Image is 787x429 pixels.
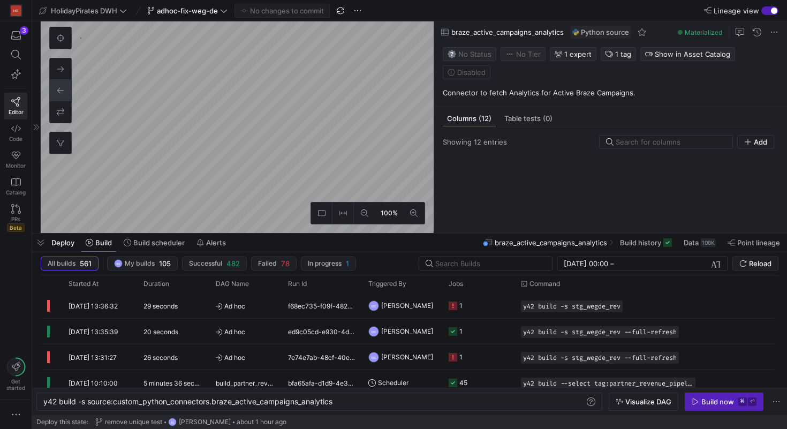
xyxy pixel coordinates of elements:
[69,353,117,362] span: [DATE] 13:31:27
[749,259,771,268] span: Reload
[282,319,362,344] div: ed9c05cd-e930-4dcf-8c31-c160f7739c2a
[216,345,275,370] span: Ad hoc
[258,260,277,267] span: Failed
[168,418,177,426] div: BS
[216,293,275,319] span: Ad hoc
[4,93,27,119] a: Editor
[125,260,155,267] span: My builds
[501,47,546,61] button: No tierNo Tier
[143,302,178,310] y42-duration: 29 seconds
[41,319,774,344] div: Press SPACE to select this row.
[601,47,636,61] button: 1 tag
[381,293,433,318] span: [PERSON_NAME]
[523,354,677,362] span: y42 build -s stg_wegde_rev --full-refresh
[41,370,774,396] div: Press SPACE to select this row.
[610,259,614,268] span: –
[529,280,560,288] span: Command
[523,303,620,310] span: y42 build -s stg_wegde_rev
[625,397,671,406] span: Visualize DAG
[251,257,297,270] button: Failed78
[701,397,734,406] div: Build now
[226,259,240,268] span: 482
[381,319,433,344] span: [PERSON_NAME]
[435,259,543,268] input: Search Builds
[192,234,231,252] button: Alerts
[378,370,408,395] span: Scheduler
[143,379,209,387] y42-duration: 5 minutes 36 seconds
[615,234,677,252] button: Build history
[459,370,467,395] div: 45
[723,234,785,252] button: Point lineage
[288,280,307,288] span: Run Id
[36,418,88,426] span: Deploy this state:
[4,119,27,146] a: Code
[20,26,28,35] div: 3
[119,234,190,252] button: Build scheduler
[655,50,730,58] span: Show in Asset Catalog
[4,173,27,200] a: Catalog
[51,6,117,15] span: HolidayPirates DWH
[732,257,778,270] button: Reload
[48,260,75,267] span: All builds
[447,115,491,122] span: Columns
[6,189,26,195] span: Catalog
[495,238,607,247] span: braze_active_campaigns_analytics
[143,353,178,362] y42-duration: 26 seconds
[685,393,763,411] button: Build now⌘⏎
[449,280,463,288] span: Jobs
[143,280,169,288] span: Duration
[179,418,231,426] span: [PERSON_NAME]
[620,238,661,247] span: Build history
[564,50,592,58] span: 1 expert
[443,88,783,97] p: Connector to fetch Analytics for Active Braze Campaigns.
[282,370,362,395] div: bfa65afa-d1d9-4e30-8d25-2d23a5bb3a04
[459,293,463,318] div: 1
[36,4,130,18] button: HolidayPirates DWH
[9,109,24,115] span: Editor
[679,234,721,252] button: Data108K
[4,200,27,236] a: PRsBeta
[368,352,379,363] div: BS
[41,344,774,370] div: Press SPACE to select this row.
[381,344,433,370] span: [PERSON_NAME]
[80,259,92,268] span: 561
[69,302,118,310] span: [DATE] 13:36:32
[738,397,747,406] kbd: ⌘
[11,5,21,16] div: HG
[182,257,247,270] button: Successful482
[9,136,22,142] span: Code
[572,29,579,35] img: undefined
[41,257,99,270] button: All builds561
[81,234,117,252] button: Build
[232,397,332,406] span: _active_campaigns_analytics
[69,280,99,288] span: Started At
[368,326,379,337] div: BS
[4,353,27,395] button: Getstarted
[368,280,406,288] span: Triggered By
[685,28,722,36] span: Materialized
[51,238,74,247] span: Deploy
[114,259,123,268] div: BS
[737,135,774,149] button: Add
[615,50,631,58] span: 1 tag
[684,238,699,247] span: Data
[748,397,756,406] kbd: ⏎
[754,138,767,146] span: Add
[448,50,456,58] img: No status
[105,418,162,426] span: remove unique test
[4,2,27,20] a: HG
[564,259,608,268] input: Start datetime
[543,115,553,122] span: (0)
[237,418,286,426] span: about 1 hour ago
[69,328,118,336] span: [DATE] 13:35:39
[451,28,564,36] span: braze_active_campaigns_analytics
[281,259,290,268] span: 78
[107,257,178,270] button: BSMy builds105
[95,238,112,247] span: Build
[701,238,716,247] div: 108K
[43,397,232,406] span: y42 build -s source:custom_python_connectors.braze
[581,28,629,36] span: Python source
[448,50,491,58] span: No Status
[443,138,507,146] div: Showing 12 entries
[11,216,20,222] span: PRs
